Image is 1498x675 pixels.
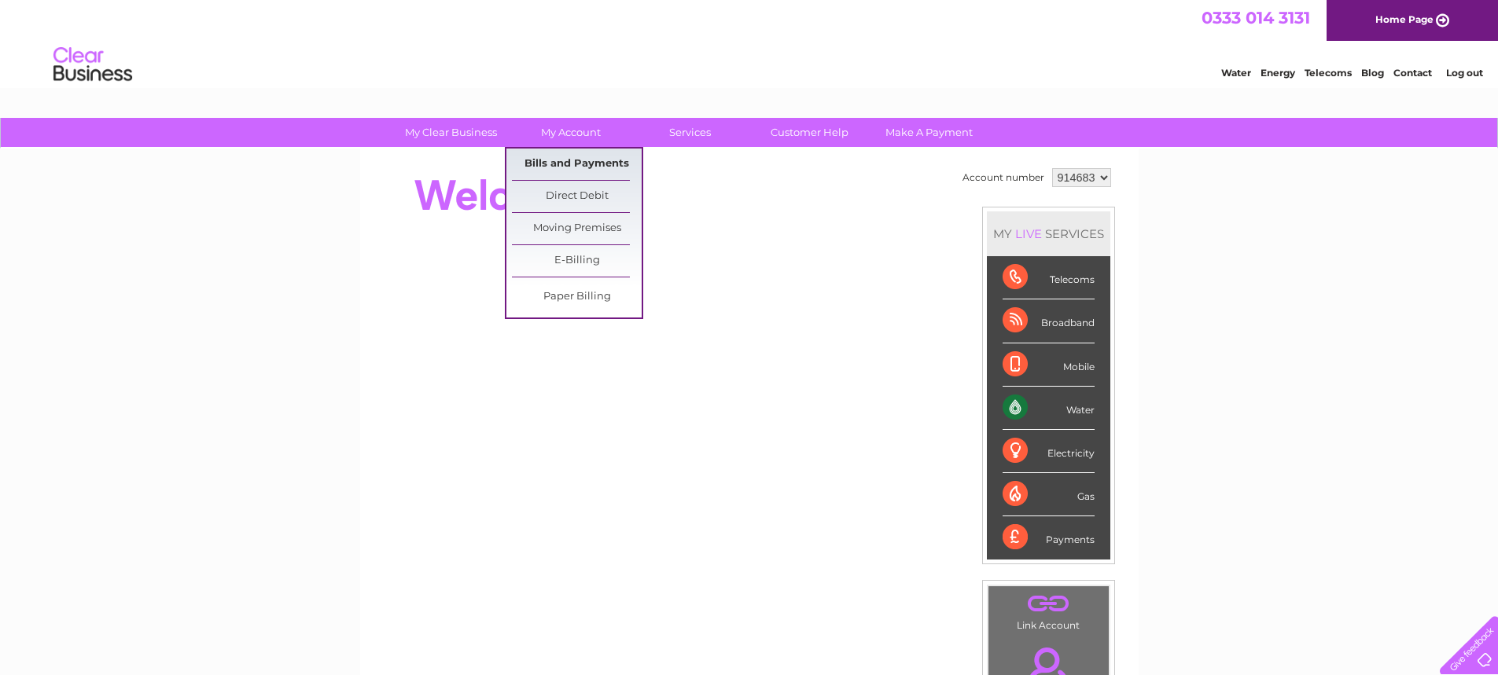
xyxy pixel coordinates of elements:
div: Water [1003,387,1095,430]
a: Services [625,118,755,147]
a: . [992,590,1105,618]
a: My Clear Business [386,118,516,147]
div: Mobile [1003,343,1095,387]
a: Make A Payment [864,118,994,147]
td: Link Account [988,585,1110,635]
div: LIVE [1012,226,1045,241]
div: Electricity [1003,430,1095,473]
a: 0333 014 3131 [1202,8,1310,28]
a: Telecoms [1305,67,1352,79]
img: logo.png [53,41,133,89]
a: Energy [1261,67,1295,79]
div: Payments [1003,516,1095,559]
a: Contact [1393,67,1432,79]
a: Water [1221,67,1251,79]
div: Broadband [1003,299,1095,343]
div: Telecoms [1003,256,1095,299]
a: Paper Billing [512,281,642,313]
a: My Account [506,118,635,147]
a: Customer Help [745,118,874,147]
a: E-Billing [512,245,642,277]
a: Bills and Payments [512,149,642,180]
a: Direct Debit [512,181,642,212]
td: Account number [959,164,1048,191]
a: Log out [1446,67,1483,79]
a: Blog [1361,67,1384,79]
div: Clear Business is a trading name of Verastar Limited (registered in [GEOGRAPHIC_DATA] No. 3667643... [378,9,1121,76]
div: MY SERVICES [987,211,1110,256]
a: Moving Premises [512,213,642,244]
div: Gas [1003,473,1095,516]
